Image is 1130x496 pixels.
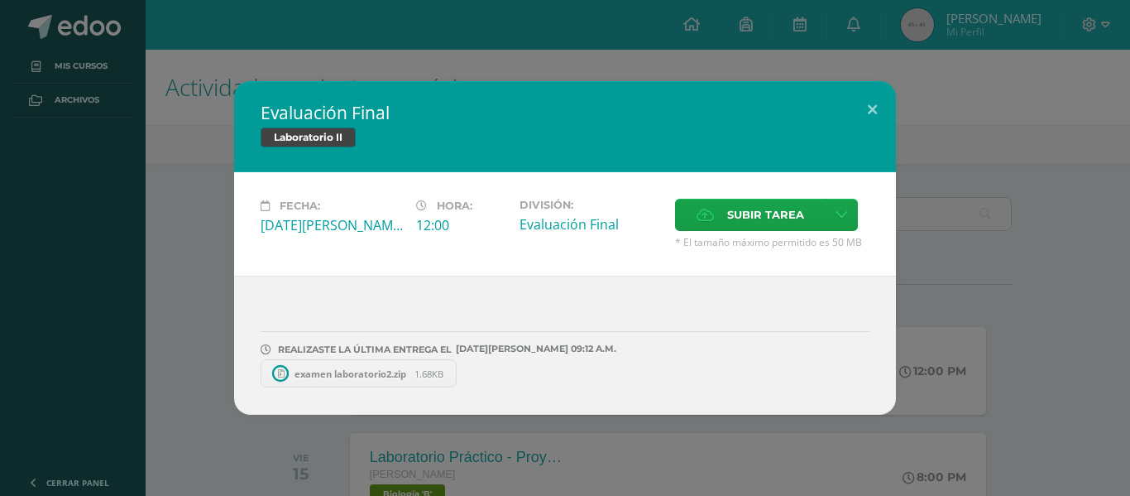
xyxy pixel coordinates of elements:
[261,101,869,124] h2: Evaluación Final
[280,200,320,212] span: Fecha:
[261,216,403,234] div: [DATE][PERSON_NAME]
[261,359,457,388] a: examen laboratorio2.zip 1.68KB
[520,199,662,211] label: División:
[414,368,443,380] span: 1.68KB
[520,215,662,234] div: Evaluación Final
[261,128,356,147] span: Laboratorio II
[849,81,896,137] button: Close (Esc)
[675,235,869,249] span: * El tamaño máximo permitido es 50 MB
[437,200,472,212] span: Hora:
[278,344,452,355] span: REALIZASTE LA ÚLTIMA ENTREGA EL
[727,200,804,230] span: Subir tarea
[452,349,616,349] span: [DATE][PERSON_NAME] 09:12 A.M.
[286,368,414,380] span: examen laboratorio2.zip
[416,216,506,234] div: 12:00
